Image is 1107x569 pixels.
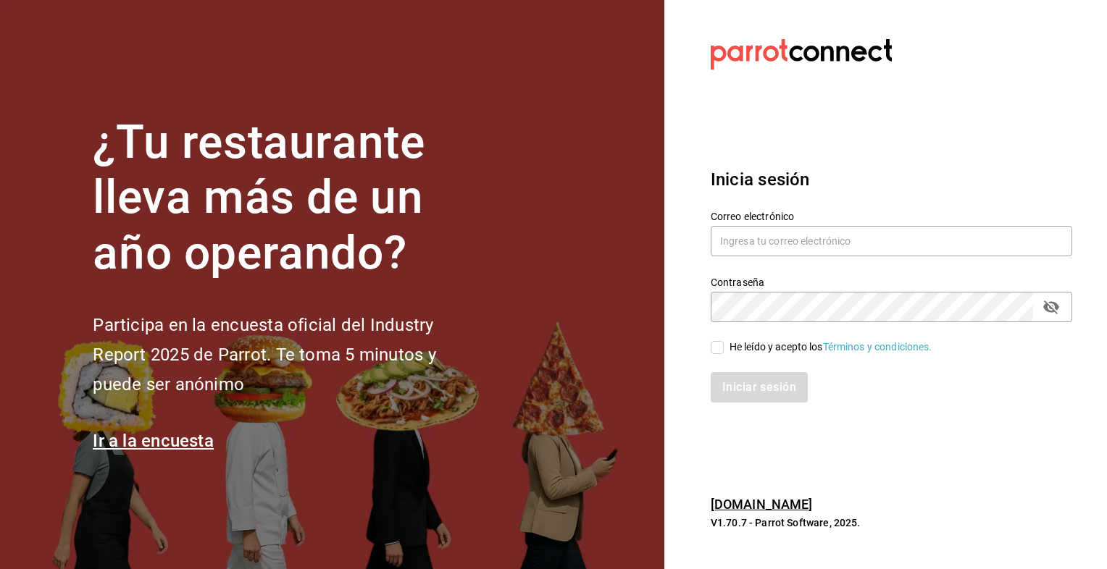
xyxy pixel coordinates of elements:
p: V1.70.7 - Parrot Software, 2025. [711,515,1072,530]
button: passwordField [1039,295,1064,319]
h1: ¿Tu restaurante lleva más de un año operando? [93,115,484,282]
h2: Participa en la encuesta oficial del Industry Report 2025 de Parrot. Te toma 5 minutos y puede se... [93,311,484,399]
a: [DOMAIN_NAME] [711,497,813,512]
label: Correo electrónico [711,211,1072,221]
h3: Inicia sesión [711,167,1072,193]
a: Ir a la encuesta [93,431,214,451]
input: Ingresa tu correo electrónico [711,226,1072,256]
label: Contraseña [711,277,1072,287]
div: He leído y acepto los [730,340,932,355]
a: Términos y condiciones. [823,341,932,353]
